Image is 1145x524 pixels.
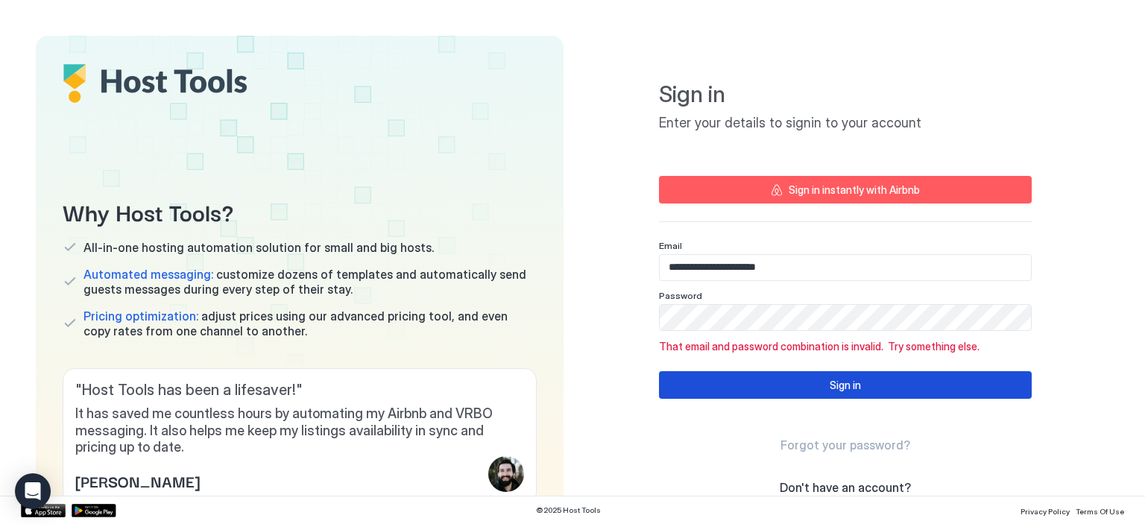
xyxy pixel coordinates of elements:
span: Automated messaging: [83,267,213,282]
a: Privacy Policy [1021,502,1070,518]
span: Password [659,290,702,301]
span: © 2025 Host Tools [536,505,601,515]
input: Input Field [660,255,1031,280]
div: Sign in [830,377,861,393]
span: customize dozens of templates and automatically send guests messages during every step of their s... [83,267,537,297]
a: Terms Of Use [1076,502,1124,518]
div: Open Intercom Messenger [15,473,51,509]
span: Privacy Policy [1021,507,1070,516]
span: Pricing optimization: [83,309,198,323]
span: [PERSON_NAME] [75,470,200,492]
div: profile [488,456,524,492]
div: Sign in instantly with Airbnb [789,182,920,198]
a: Forgot your password? [780,438,910,453]
span: That email and password combination is invalid. Try something else. [659,340,1032,353]
input: Input Field [660,305,1031,330]
span: All-in-one hosting automation solution for small and big hosts. [83,240,434,255]
span: It has saved me countless hours by automating my Airbnb and VRBO messaging. It also helps me keep... [75,405,524,456]
span: adjust prices using our advanced pricing tool, and even copy rates from one channel to another. [83,309,537,338]
span: Terms Of Use [1076,507,1124,516]
span: Enter your details to signin to your account [659,115,1032,132]
a: Google Play Store [72,504,116,517]
span: Don't have an account? [780,480,911,495]
span: Email [659,240,682,251]
span: " Host Tools has been a lifesaver! " [75,381,524,400]
a: App Store [21,504,66,517]
button: Sign in [659,371,1032,399]
span: Sign in [659,81,1032,109]
button: Sign in instantly with Airbnb [659,176,1032,203]
span: Why Host Tools? [63,195,537,228]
